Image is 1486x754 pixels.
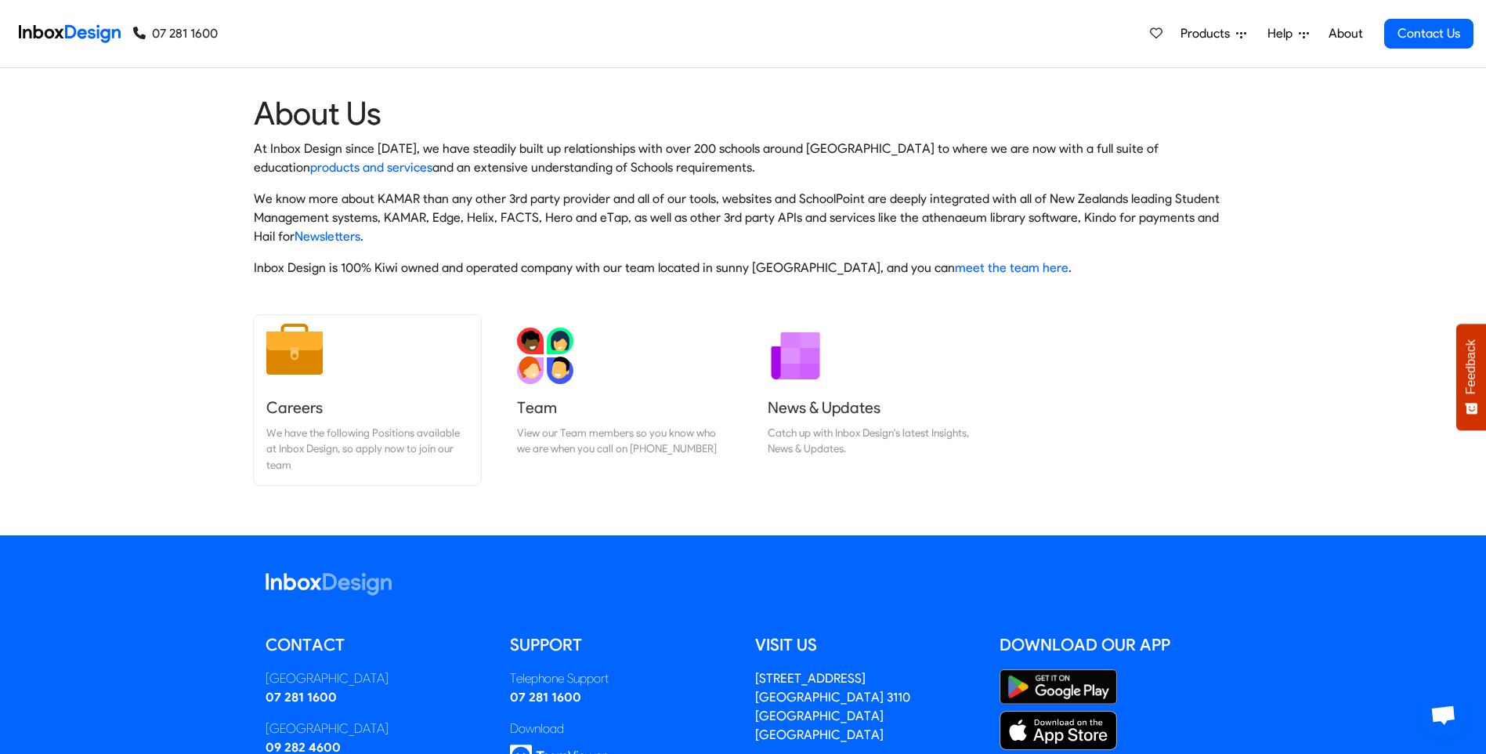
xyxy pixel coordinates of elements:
h5: News & Updates [768,397,970,419]
div: Download [510,720,732,738]
div: [GEOGRAPHIC_DATA] [266,669,487,688]
img: 2022_01_13_icon_team.svg [517,328,573,384]
img: logo_inboxdesign_white.svg [266,573,392,596]
p: We know more about KAMAR than any other 3rd party provider and all of our tools, websites and Sch... [254,190,1233,246]
a: Help [1261,18,1315,49]
a: News & Updates Catch up with Inbox Design's latest Insights, News & Updates. [755,315,982,485]
p: At Inbox Design since [DATE], we have steadily built up relationships with over 200 schools aroun... [254,140,1233,177]
a: Team View our Team members so you know who we are when you call on [PHONE_NUMBER] [504,315,732,485]
span: Help [1267,24,1299,43]
heading: About Us [254,93,1233,133]
a: チャットを開く [1420,691,1467,738]
a: Contact Us [1384,19,1473,49]
a: 07 281 1600 [266,690,337,705]
p: Inbox Design is 100% Kiwi owned and operated company with our team located in sunny [GEOGRAPHIC_D... [254,259,1233,277]
div: [GEOGRAPHIC_DATA] [266,720,487,738]
h5: Careers [266,397,468,419]
img: 2022_01_13_icon_job.svg [266,321,323,378]
h5: Visit us [755,633,977,657]
div: View our Team members so you know who we are when you call on [PHONE_NUMBER] [517,425,719,457]
a: 07 281 1600 [510,690,581,705]
img: 2022_01_12_icon_newsletter.svg [768,328,824,384]
span: Feedback [1464,339,1478,394]
address: [STREET_ADDRESS] [GEOGRAPHIC_DATA] 3110 [GEOGRAPHIC_DATA] [GEOGRAPHIC_DATA] [755,671,910,742]
a: Products [1174,18,1253,49]
a: About [1324,18,1367,49]
h5: Download our App [1000,633,1221,657]
div: Catch up with Inbox Design's latest Insights, News & Updates. [768,425,970,457]
h5: Support [510,633,732,657]
a: [STREET_ADDRESS][GEOGRAPHIC_DATA] 3110[GEOGRAPHIC_DATA][GEOGRAPHIC_DATA] [755,671,910,742]
a: products and services [310,160,432,175]
div: Telephone Support [510,669,732,688]
a: 07 281 1600 [133,24,218,43]
button: Feedback - Show survey [1456,324,1486,430]
img: Google Play Store [1000,669,1117,705]
span: Products [1180,24,1236,43]
a: Newsletters [295,229,360,244]
a: Careers We have the following Positions available at Inbox Design, so apply now to join our team [254,315,481,485]
h5: Contact [266,633,487,657]
a: meet the team here [955,260,1068,275]
h5: Team [517,397,719,419]
img: Apple App Store [1000,711,1117,750]
div: We have the following Positions available at Inbox Design, so apply now to join our team [266,425,468,473]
